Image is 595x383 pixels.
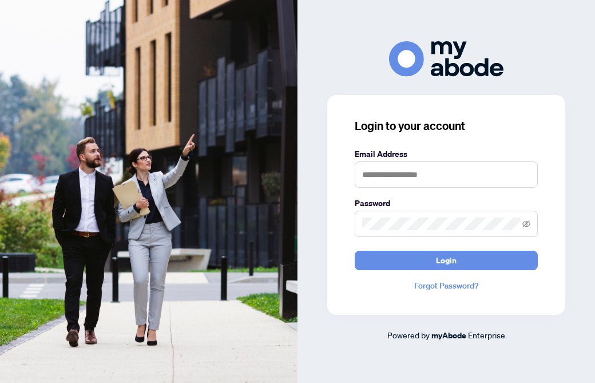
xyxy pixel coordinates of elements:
[355,251,538,270] button: Login
[355,197,538,210] label: Password
[355,279,538,292] a: Forgot Password?
[355,148,538,160] label: Email Address
[355,118,538,134] h3: Login to your account
[431,329,466,342] a: myAbode
[389,41,503,76] img: ma-logo
[522,220,530,228] span: eye-invisible
[436,251,457,270] span: Login
[387,330,430,340] span: Powered by
[468,330,505,340] span: Enterprise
